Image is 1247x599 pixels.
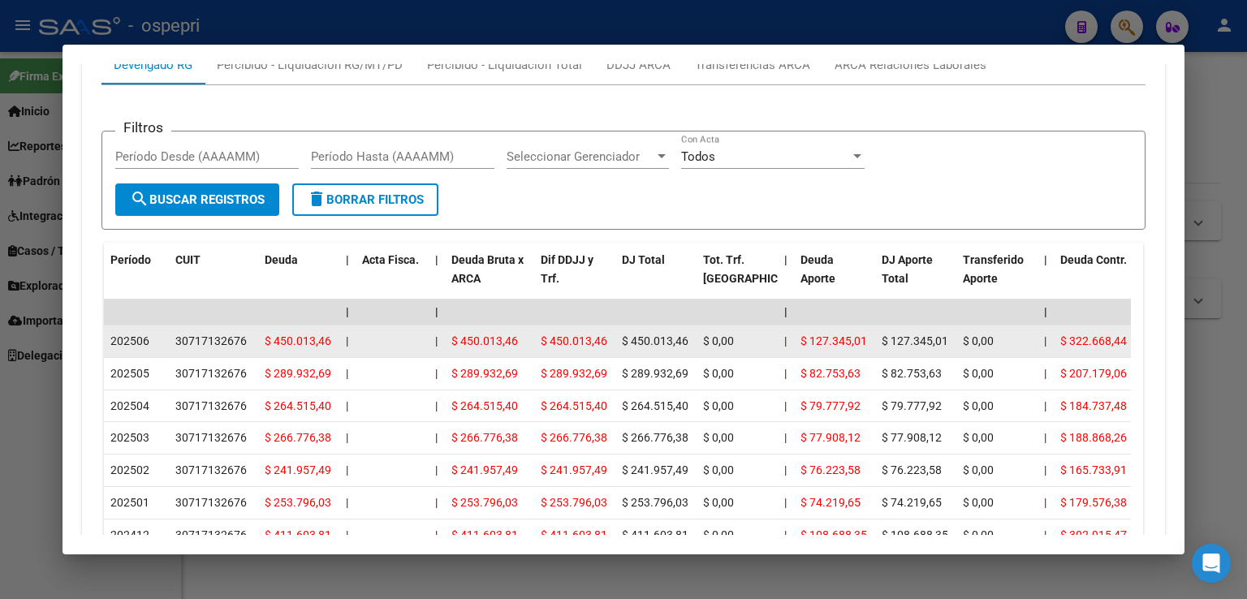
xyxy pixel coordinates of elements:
[175,429,247,447] div: 30717132676
[963,367,994,380] span: $ 0,00
[703,399,734,412] span: $ 0,00
[115,119,171,136] h3: Filtros
[175,461,247,480] div: 30717132676
[110,334,149,347] span: 202506
[114,56,192,74] div: Devengado RG
[541,253,593,285] span: Dif DDJJ y Trf.
[534,243,615,314] datatable-header-cell: Dif DDJJ y Trf.
[435,463,438,476] span: |
[346,253,349,266] span: |
[703,463,734,476] span: $ 0,00
[346,305,349,318] span: |
[1054,243,1135,314] datatable-header-cell: Deuda Contr.
[346,463,348,476] span: |
[963,334,994,347] span: $ 0,00
[784,431,787,444] span: |
[175,526,247,545] div: 30717132676
[451,528,518,541] span: $ 411.603,81
[784,334,787,347] span: |
[1038,243,1054,314] datatable-header-cell: |
[451,399,518,412] span: $ 264.515,40
[963,463,994,476] span: $ 0,00
[541,431,607,444] span: $ 266.776,38
[882,431,942,444] span: $ 77.908,12
[451,496,518,509] span: $ 253.796,03
[800,431,861,444] span: $ 77.908,12
[622,334,688,347] span: $ 450.013,46
[800,496,861,509] span: $ 74.219,65
[429,243,445,314] datatable-header-cell: |
[110,399,149,412] span: 202504
[622,496,688,509] span: $ 253.796,03
[882,367,942,380] span: $ 82.753,63
[346,367,348,380] span: |
[703,334,734,347] span: $ 0,00
[835,56,986,74] div: ARCA Relaciones Laborales
[784,463,787,476] span: |
[1060,528,1127,541] span: $ 302.915,47
[346,528,348,541] span: |
[265,528,331,541] span: $ 411.603,81
[435,399,438,412] span: |
[800,367,861,380] span: $ 82.753,63
[110,528,149,541] span: 202412
[784,305,787,318] span: |
[1060,496,1127,509] span: $ 179.576,38
[346,496,348,509] span: |
[1060,431,1127,444] span: $ 188.868,26
[435,334,438,347] span: |
[346,334,348,347] span: |
[622,463,688,476] span: $ 241.957,49
[541,528,607,541] span: $ 411.603,81
[307,189,326,209] mat-icon: delete
[882,253,933,285] span: DJ Aporte Total
[695,56,810,74] div: Transferencias ARCA
[622,367,688,380] span: $ 289.932,69
[703,253,813,285] span: Tot. Trf. [GEOGRAPHIC_DATA]
[451,431,518,444] span: $ 266.776,38
[784,399,787,412] span: |
[292,183,438,216] button: Borrar Filtros
[800,463,861,476] span: $ 76.223,58
[1044,431,1046,444] span: |
[356,243,429,314] datatable-header-cell: Acta Fisca.
[882,496,942,509] span: $ 74.219,65
[1060,334,1127,347] span: $ 322.668,44
[963,431,994,444] span: $ 0,00
[507,149,654,164] span: Seleccionar Gerenciador
[1044,367,1046,380] span: |
[307,192,424,207] span: Borrar Filtros
[451,367,518,380] span: $ 289.932,69
[110,367,149,380] span: 202505
[115,183,279,216] button: Buscar Registros
[800,528,867,541] span: $ 108.688,35
[362,253,419,266] span: Acta Fisca.
[265,463,331,476] span: $ 241.957,49
[882,463,942,476] span: $ 76.223,58
[622,528,688,541] span: $ 411.603,81
[169,243,258,314] datatable-header-cell: CUIT
[882,334,948,347] span: $ 127.345,01
[451,463,518,476] span: $ 241.957,49
[875,243,956,314] datatable-header-cell: DJ Aporte Total
[110,496,149,509] span: 202501
[778,243,794,314] datatable-header-cell: |
[435,367,438,380] span: |
[703,496,734,509] span: $ 0,00
[800,253,835,285] span: Deuda Aporte
[681,149,715,164] span: Todos
[541,367,607,380] span: $ 289.932,69
[130,192,265,207] span: Buscar Registros
[1044,305,1047,318] span: |
[175,493,247,512] div: 30717132676
[451,334,518,347] span: $ 450.013,46
[110,253,151,266] span: Período
[1044,528,1046,541] span: |
[451,253,524,285] span: Deuda Bruta x ARCA
[435,528,438,541] span: |
[1192,544,1231,583] div: Open Intercom Messenger
[265,431,331,444] span: $ 266.776,38
[104,243,169,314] datatable-header-cell: Período
[800,399,861,412] span: $ 79.777,92
[258,243,339,314] datatable-header-cell: Deuda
